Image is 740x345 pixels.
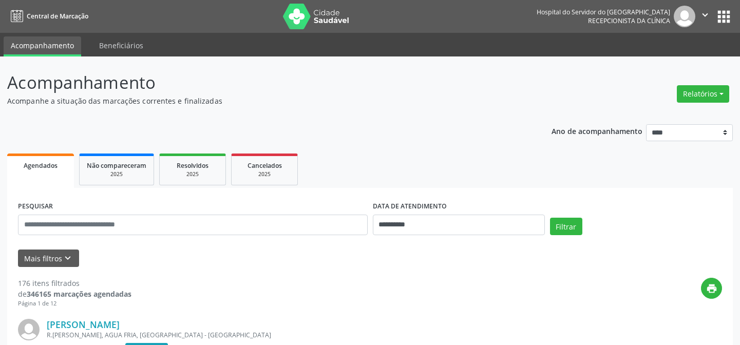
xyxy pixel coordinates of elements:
[7,95,515,106] p: Acompanhe a situação das marcações correntes e finalizadas
[239,170,290,178] div: 2025
[62,253,73,264] i: keyboard_arrow_down
[674,6,695,27] img: img
[248,161,282,170] span: Cancelados
[550,218,582,235] button: Filtrar
[7,70,515,95] p: Acompanhamento
[18,199,53,215] label: PESQUISAR
[87,161,146,170] span: Não compareceram
[552,124,642,137] p: Ano de acompanhamento
[24,161,58,170] span: Agendados
[373,199,447,215] label: DATA DE ATENDIMENTO
[715,8,733,26] button: apps
[7,8,88,25] a: Central de Marcação
[27,289,131,299] strong: 346165 marcações agendadas
[87,170,146,178] div: 2025
[699,9,711,21] i: 
[537,8,670,16] div: Hospital do Servidor do [GEOGRAPHIC_DATA]
[588,16,670,25] span: Recepcionista da clínica
[47,319,120,330] a: [PERSON_NAME]
[701,278,722,299] button: print
[695,6,715,27] button: 
[27,12,88,21] span: Central de Marcação
[18,289,131,299] div: de
[4,36,81,56] a: Acompanhamento
[167,170,218,178] div: 2025
[677,85,729,103] button: Relatórios
[18,319,40,340] img: img
[706,283,717,294] i: print
[177,161,208,170] span: Resolvidos
[47,331,568,339] div: R.[PERSON_NAME], AGUA FRIA, [GEOGRAPHIC_DATA] - [GEOGRAPHIC_DATA]
[18,250,79,267] button: Mais filtroskeyboard_arrow_down
[18,299,131,308] div: Página 1 de 12
[92,36,150,54] a: Beneficiários
[18,278,131,289] div: 176 itens filtrados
